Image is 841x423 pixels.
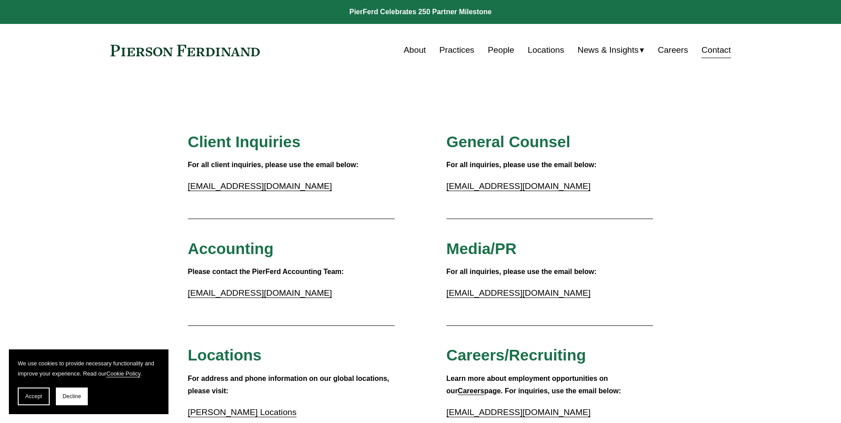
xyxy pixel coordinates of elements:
[25,393,42,399] span: Accept
[701,42,731,59] a: Contact
[446,288,591,298] a: [EMAIL_ADDRESS][DOMAIN_NAME]
[188,268,344,275] strong: Please contact the PierFerd Accounting Team:
[188,240,274,257] span: Accounting
[404,42,426,59] a: About
[578,42,645,59] a: folder dropdown
[439,42,474,59] a: Practices
[446,240,516,257] span: Media/PR
[446,181,591,191] a: [EMAIL_ADDRESS][DOMAIN_NAME]
[188,407,297,417] a: [PERSON_NAME] Locations
[188,161,359,168] strong: For all client inquiries, please use the email below:
[9,349,168,414] section: Cookie banner
[446,407,591,417] a: [EMAIL_ADDRESS][DOMAIN_NAME]
[188,181,332,191] a: [EMAIL_ADDRESS][DOMAIN_NAME]
[488,42,514,59] a: People
[446,133,571,150] span: General Counsel
[446,268,597,275] strong: For all inquiries, please use the email below:
[658,42,688,59] a: Careers
[446,346,586,364] span: Careers/Recruiting
[446,161,597,168] strong: For all inquiries, please use the email below:
[56,388,88,405] button: Decline
[484,387,621,395] strong: page. For inquiries, use the email below:
[106,370,141,377] a: Cookie Policy
[578,43,639,58] span: News & Insights
[188,346,262,364] span: Locations
[188,288,332,298] a: [EMAIL_ADDRESS][DOMAIN_NAME]
[18,388,50,405] button: Accept
[458,387,485,395] a: Careers
[446,375,610,395] strong: Learn more about employment opportunities on our
[18,358,160,379] p: We use cookies to provide necessary functionality and improve your experience. Read our .
[188,133,301,150] span: Client Inquiries
[188,375,391,395] strong: For address and phone information on our global locations, please visit:
[63,393,81,399] span: Decline
[528,42,564,59] a: Locations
